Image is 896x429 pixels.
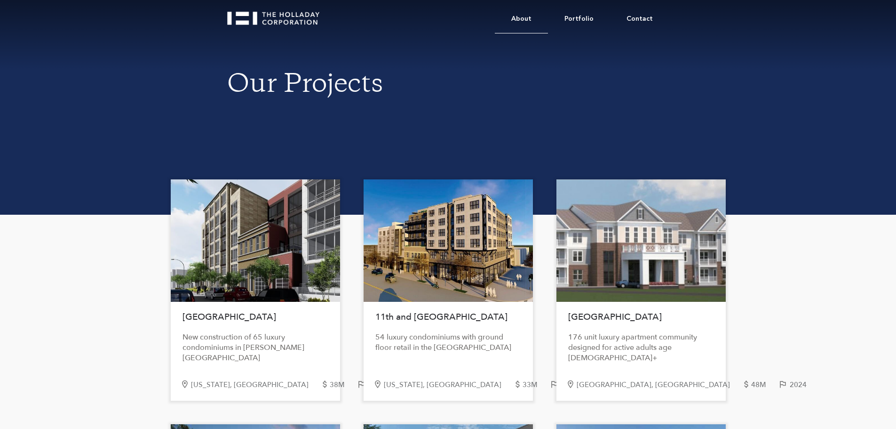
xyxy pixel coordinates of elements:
[375,332,521,353] div: 54 luxury condominiums with ground floor retail in the [GEOGRAPHIC_DATA]
[375,307,521,327] h1: 11th and [GEOGRAPHIC_DATA]
[577,381,742,389] div: [GEOGRAPHIC_DATA], [GEOGRAPHIC_DATA]
[227,71,669,101] h1: Our Projects
[330,381,357,389] div: 38M
[182,332,328,363] div: New construction of 65 luxury condominiums in [PERSON_NAME][GEOGRAPHIC_DATA]
[523,381,549,389] div: 33M
[751,381,778,389] div: 48M
[182,307,328,327] h1: [GEOGRAPHIC_DATA]
[495,5,548,33] a: About
[227,5,328,25] a: home
[610,5,669,33] a: Contact
[191,381,320,389] div: [US_STATE], [GEOGRAPHIC_DATA]
[568,307,714,327] h1: [GEOGRAPHIC_DATA]
[790,381,818,389] div: 2024
[568,332,714,363] div: 176 unit luxury apartment community designed for active adults age [DEMOGRAPHIC_DATA]+
[548,5,610,33] a: Portfolio
[384,381,513,389] div: [US_STATE], [GEOGRAPHIC_DATA]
